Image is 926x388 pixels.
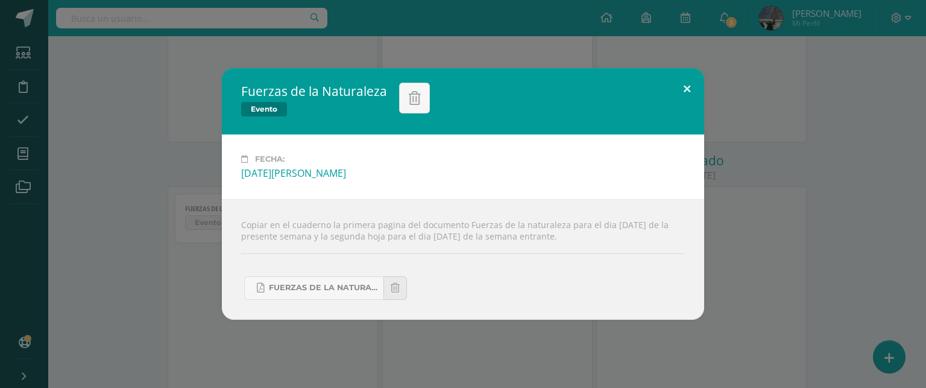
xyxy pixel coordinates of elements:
button: Close (Esc) [670,68,704,109]
a: FUERZAS DE LA NATURALEZA 2025.pdf [244,276,383,300]
div: Copiar en el cuaderno la primera pagina del documento Fuerzas de la naturaleza para el dia [DATE]... [222,199,704,319]
div: [DATE][PERSON_NAME] [241,167,685,180]
h2: Fuerzas de la Naturaleza [241,83,387,100]
span: FUERZAS DE LA NATURALEZA 2025.pdf [269,283,377,293]
span: Evento [241,102,287,116]
span: Fecha: [255,154,285,164]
